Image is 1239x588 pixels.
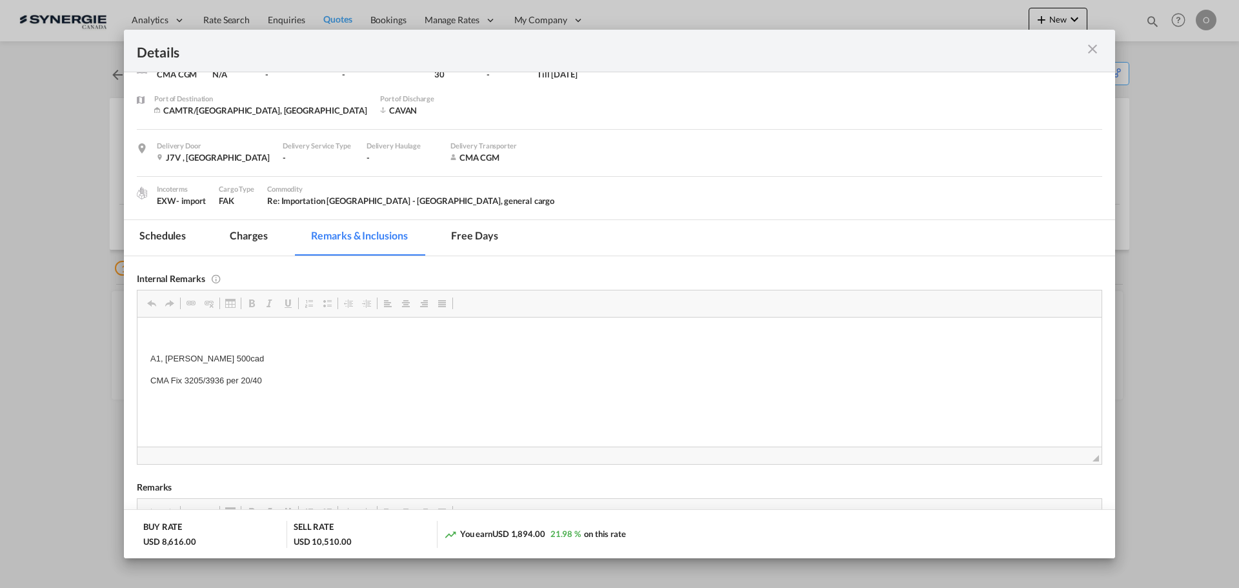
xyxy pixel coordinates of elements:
[501,196,503,206] span: ,
[267,183,554,195] div: Commodity
[339,295,358,312] a: Decrease Indent
[450,140,521,152] div: Delivery Transporter
[433,295,451,312] a: Justify
[444,528,457,541] md-icon: icon-trending-up
[434,68,474,80] div: 30
[135,186,149,200] img: cargo.png
[283,152,354,163] div: -
[157,195,206,207] div: EXW
[214,220,283,256] md-tab-item: Charges
[550,529,581,539] span: 21.98 %
[143,295,161,312] a: Undo (Ctrl+Z)
[219,195,254,207] div: FAK
[444,528,626,542] div: You earn on this rate
[13,13,951,26] p: shipper : NANTONG QIANDE CULTURAL SPORTSGOODS CO.,LTD [STREET_ADDRESS]
[397,295,415,312] a: Centre
[380,93,483,105] div: Port of Discharge
[358,503,376,520] a: Increase Indent
[367,140,438,152] div: Delivery Haulage
[265,68,329,80] div: -
[161,295,179,312] a: Redo (Ctrl+Y)
[157,152,270,163] div: J7V , Canada
[294,536,352,547] div: USD 10,510.00
[358,295,376,312] a: Increase Indent
[200,503,218,520] a: Unlink
[13,122,951,176] p: Applicable if Synergie is responsible to submit Per E-manifest and per HBL Frob ACI filing: 50$ u...
[176,195,206,207] div: - import
[124,220,201,256] md-tab-item: Schedules
[137,43,1005,59] div: Details
[318,503,336,520] a: Insert/Remove Bulleted List
[243,295,261,312] a: Bold (Ctrl+B)
[143,536,196,547] div: USD 8,616.00
[380,105,483,116] div: CAVAN
[13,13,951,26] body: Editor, editor5
[379,295,397,312] a: Align Left
[157,68,199,80] div: CMA CGM
[415,503,433,520] a: Align Right
[221,295,239,312] a: Table
[182,503,200,520] a: Link (Ctrl+K)
[300,503,318,520] a: Insert/Remove Numbered List
[137,318,1102,447] iframe: Editor, editor6
[300,295,318,312] a: Insert/Remove Numbered List
[137,272,1102,283] div: Internal Remarks
[13,35,951,48] p: FOB Nangtong , POL SHanghai POD [GEOGRAPHIC_DATA]
[1093,455,1099,461] span: Resize
[157,183,206,195] div: Incoterms
[487,68,524,80] div: -
[200,295,218,312] a: Unlink
[318,295,336,312] a: Insert/Remove Bulleted List
[433,503,451,520] a: Justify
[243,503,261,520] a: Bold (Ctrl+B)
[267,196,505,206] span: Re: Importation [GEOGRAPHIC_DATA] - [GEOGRAPHIC_DATA]
[154,105,367,116] div: CAMTR/Montreal, QC
[261,503,279,520] a: Italic (Ctrl+I)
[13,101,80,111] strong: E Manifest (ACI):
[415,295,433,312] a: Align Right
[436,220,513,256] md-tab-item: Free days
[367,152,438,163] div: -
[537,68,578,80] div: Till 6 Aug 2025
[221,503,239,520] a: Table
[219,183,254,195] div: Cargo Type
[504,196,554,206] span: general cargo
[450,152,521,163] div: CMA CGM
[124,220,527,256] md-pagination-wrapper: Use the left and right arrow keys to navigate between tabs
[279,295,297,312] a: Underline (Ctrl+U)
[143,521,182,536] div: BUY RATE
[1085,41,1100,57] md-icon: icon-close m-3 fg-AAA8AD cursor
[157,140,270,152] div: Delivery Door
[211,272,221,283] md-icon: This remarks only visible for internal user and will not be printed on Quote PDF
[182,295,200,312] a: Link (Ctrl+K)
[283,140,354,152] div: Delivery Service Type
[212,69,227,79] span: N/A
[13,79,197,89] strong: —---------------------------------------------------------------
[492,529,545,539] span: USD 1,894.00
[124,30,1115,559] md-dialog: Port of Loading ...
[296,220,423,256] md-tab-item: Remarks & Inclusions
[143,503,161,520] a: Undo (Ctrl+Z)
[161,503,179,520] a: Redo (Ctrl+Y)
[137,481,1102,492] div: Remarks
[379,503,397,520] a: Align Left
[279,503,297,520] a: Underline (Ctrl+U)
[342,68,422,80] div: -
[339,503,358,520] a: Decrease Indent
[154,93,367,105] div: Port of Destination
[397,503,415,520] a: Centre
[294,521,334,536] div: SELL RATE
[261,295,279,312] a: Italic (Ctrl+I)
[13,57,951,70] p: 1x40HC+1x20dc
